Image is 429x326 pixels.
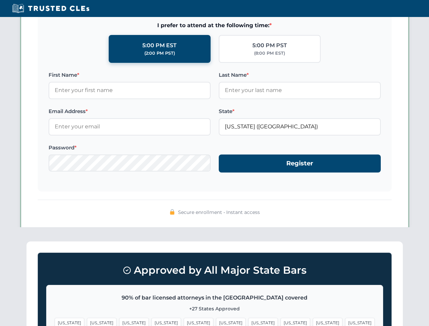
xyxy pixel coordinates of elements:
[219,71,381,79] label: Last Name
[144,50,175,57] div: (2:00 PM PST)
[49,118,211,135] input: Enter your email
[55,293,375,302] p: 90% of bar licensed attorneys in the [GEOGRAPHIC_DATA] covered
[219,118,381,135] input: Florida (FL)
[169,209,175,215] img: 🔒
[49,144,211,152] label: Password
[49,82,211,99] input: Enter your first name
[46,261,383,279] h3: Approved by All Major State Bars
[219,107,381,115] label: State
[49,107,211,115] label: Email Address
[178,209,260,216] span: Secure enrollment • Instant access
[49,21,381,30] span: I prefer to attend at the following time:
[252,41,287,50] div: 5:00 PM PST
[219,82,381,99] input: Enter your last name
[219,155,381,173] button: Register
[55,305,375,312] p: +27 States Approved
[254,50,285,57] div: (8:00 PM EST)
[142,41,177,50] div: 5:00 PM EST
[10,3,91,14] img: Trusted CLEs
[49,71,211,79] label: First Name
